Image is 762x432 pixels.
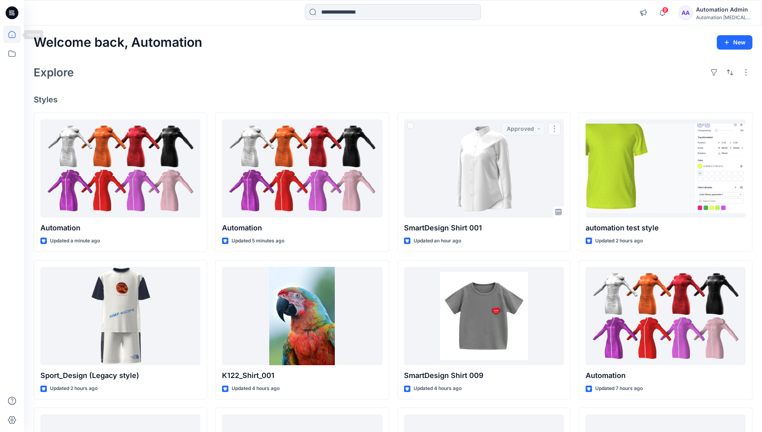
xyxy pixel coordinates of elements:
[222,370,382,381] p: K122_Shirt_001
[34,95,752,104] h4: Styles
[595,384,643,393] p: Updated 7 hours ago
[586,119,746,218] a: automation test style
[232,384,280,393] p: Updated 4 hours ago
[586,370,746,381] p: Automation
[40,119,200,218] a: Automation
[34,66,74,79] h2: Explore
[404,370,564,381] p: SmartDesign Shirt 009
[586,267,746,366] a: Automation
[696,14,752,20] div: Automation [MEDICAL_DATA]...
[404,119,564,218] a: SmartDesign Shirt 001
[222,119,382,218] a: Automation
[40,370,200,381] p: Sport_Design (Legacy style)
[696,5,752,14] div: Automation Admin
[404,267,564,366] a: SmartDesign Shirt 009
[222,267,382,366] a: K122_Shirt_001
[414,237,461,245] p: Updated an hour ago
[595,237,643,245] p: Updated 2 hours ago
[40,267,200,366] a: Sport_Design (Legacy style)
[40,222,200,234] p: Automation
[222,222,382,234] p: Automation
[586,222,746,234] p: automation test style
[50,237,100,245] p: Updated a minute ago
[717,35,752,50] button: New
[678,6,693,20] div: AA
[404,222,564,234] p: SmartDesign Shirt 001
[232,237,284,245] p: Updated 5 minutes ago
[662,7,668,13] span: 9
[50,384,98,393] p: Updated 2 hours ago
[34,35,202,50] h2: Welcome back, Automation
[414,384,462,393] p: Updated 4 hours ago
